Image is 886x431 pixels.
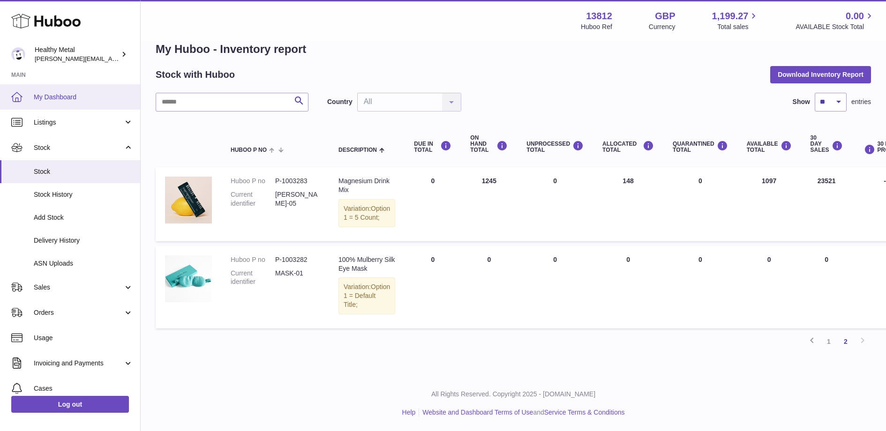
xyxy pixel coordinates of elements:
span: Orders [34,308,123,317]
dd: MASK-01 [275,269,320,287]
div: Currency [649,22,676,31]
a: Service Terms & Conditions [544,409,625,416]
span: My Dashboard [34,93,133,102]
h2: Stock with Huboo [156,68,235,81]
strong: 13812 [586,10,612,22]
td: 0 [593,246,663,328]
span: ASN Uploads [34,259,133,268]
a: 0.00 AVAILABLE Stock Total [796,10,875,31]
span: 0 [698,256,702,263]
td: 23521 [801,167,852,241]
td: 0 [405,167,461,241]
strong: GBP [655,10,675,22]
dt: Huboo P no [231,255,275,264]
span: 0.00 [846,10,864,22]
div: Healthy Metal [35,45,119,63]
a: Help [402,409,416,416]
label: Country [327,97,353,106]
dt: Current identifier [231,190,275,208]
button: Download Inventory Report [770,66,871,83]
span: Delivery History [34,236,133,245]
span: AVAILABLE Stock Total [796,22,875,31]
a: Website and Dashboard Terms of Use [422,409,533,416]
dt: Current identifier [231,269,275,287]
td: 0 [737,246,801,328]
div: AVAILABLE Total [747,141,792,153]
span: [PERSON_NAME][EMAIL_ADDRESS][DOMAIN_NAME] [35,55,188,62]
div: Huboo Ref [581,22,612,31]
dd: P-1003283 [275,177,320,186]
td: 0 [461,246,517,328]
span: Description [338,147,377,153]
span: Listings [34,118,123,127]
span: Usage [34,334,133,342]
span: entries [851,97,871,106]
div: UNPROCESSED Total [526,141,584,153]
h1: My Huboo - Inventory report [156,42,871,57]
div: Variation: [338,277,395,314]
span: Total sales [717,22,759,31]
img: jose@healthy-metal.com [11,47,25,61]
div: QUARANTINED Total [673,141,728,153]
span: Stock History [34,190,133,199]
span: Sales [34,283,123,292]
span: Huboo P no [231,147,267,153]
span: Invoicing and Payments [34,359,123,368]
td: 0 [517,246,593,328]
div: 100% Mulberry Silk Eye Mask [338,255,395,273]
div: 30 DAY SALES [811,135,843,154]
p: All Rights Reserved. Copyright 2025 - [DOMAIN_NAME] [148,390,878,399]
td: 1097 [737,167,801,241]
div: DUE IN TOTAL [414,141,451,153]
dt: Huboo P no [231,177,275,186]
td: 1245 [461,167,517,241]
span: 1,199.27 [712,10,749,22]
div: ALLOCATED Total [602,141,654,153]
label: Show [793,97,810,106]
a: 2 [837,333,854,350]
td: 148 [593,167,663,241]
div: Magnesium Drink Mix [338,177,395,194]
div: Variation: [338,199,395,227]
a: 1,199.27 Total sales [712,10,759,31]
dd: P-1003282 [275,255,320,264]
span: Option 1 = 5 Count; [344,205,390,221]
a: 1 [820,333,837,350]
span: Option 1 = Default Title; [344,283,390,308]
img: product image [165,177,212,223]
span: Stock [34,143,123,152]
span: Add Stock [34,213,133,222]
span: Cases [34,384,133,393]
div: ON HAND Total [470,135,508,154]
span: Stock [34,167,133,176]
td: 0 [517,167,593,241]
a: Log out [11,396,129,413]
li: and [419,408,624,417]
img: product image [165,255,212,302]
td: 0 [405,246,461,328]
dd: [PERSON_NAME]-05 [275,190,320,208]
td: 0 [801,246,852,328]
span: 0 [698,177,702,185]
